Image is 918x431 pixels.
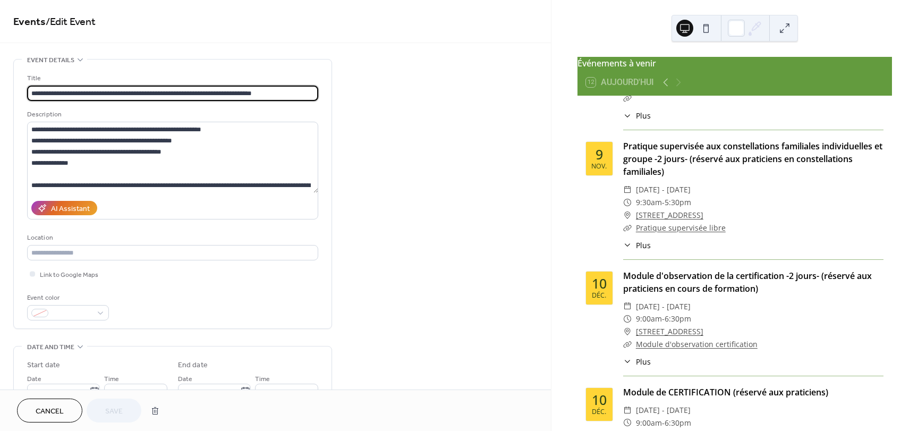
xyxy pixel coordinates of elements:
span: 6:30pm [665,417,691,429]
a: Events [13,12,46,32]
div: Événements à venir [577,57,892,70]
div: AI Assistant [51,204,90,215]
div: ​ [623,196,632,209]
span: [DATE] - [DATE] [636,300,691,313]
span: 9:00am [636,312,662,325]
a: [STREET_ADDRESS] [636,325,703,338]
span: Plus [636,110,651,121]
a: Pratique supervisée libre [636,223,726,233]
span: Time [255,374,270,385]
span: 5:30pm [665,196,691,209]
span: Link to Google Maps [40,269,98,281]
span: 9:00am [636,417,662,429]
div: ​ [623,222,632,234]
div: ​ [623,417,632,429]
div: 10 [592,393,607,407]
div: ​ [623,356,632,367]
span: 9:30am [636,196,662,209]
span: Plus [636,240,651,251]
span: [DATE] - [DATE] [636,183,691,196]
button: ​Plus [623,240,651,251]
div: nov. [591,163,607,170]
div: ​ [623,300,632,313]
div: Start date [27,360,60,371]
div: déc. [592,292,606,299]
a: [STREET_ADDRESS] [636,209,703,222]
div: ​ [623,312,632,325]
div: Title [27,73,316,84]
div: End date [178,360,208,371]
div: déc. [592,409,606,416]
span: 6:30pm [665,312,691,325]
span: Date [178,374,192,385]
button: Cancel [17,399,82,422]
span: - [662,196,665,209]
div: ​ [623,338,632,351]
div: ​ [623,240,632,251]
div: ​ [623,183,632,196]
div: Description [27,109,316,120]
span: - [662,417,665,429]
div: 9 [596,148,603,161]
div: ​ [623,404,632,417]
a: Module de CERTIFICATION (réservé aux praticiens) [623,386,828,398]
span: Event details [27,55,74,66]
a: Module d'observation de la certification -2 jours- (réservé aux praticiens en cours de formation) [623,270,872,294]
button: ​Plus [623,110,651,121]
span: Plus [636,356,651,367]
div: ​ [623,110,632,121]
a: Module d'observation certification [636,339,758,349]
span: / Edit Event [46,12,96,32]
div: ​ [623,325,632,338]
span: Date and time [27,342,74,353]
span: [DATE] - [DATE] [636,404,691,417]
button: AI Assistant [31,201,97,215]
a: Pratique supervisée aux constellations familiales individuelles et groupe -2 jours- (réservé aux ... [623,140,882,178]
div: ​ [623,209,632,222]
span: Time [104,374,119,385]
span: - [662,312,665,325]
span: Cancel [36,406,64,417]
div: ​ [623,92,632,105]
div: 10 [592,277,607,290]
div: Event color [27,292,107,303]
span: Date [27,374,41,385]
button: ​Plus [623,356,651,367]
div: Location [27,232,316,243]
